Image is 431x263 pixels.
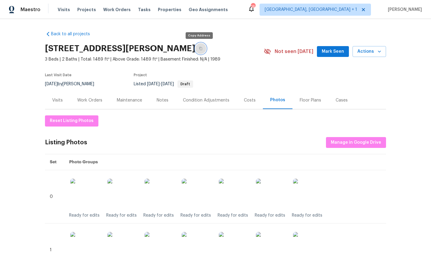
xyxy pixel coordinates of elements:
span: Projects [77,7,96,13]
button: Actions [353,46,386,57]
div: Cases [336,97,348,103]
span: [GEOGRAPHIC_DATA], [GEOGRAPHIC_DATA] + 1 [265,7,357,13]
div: Condition Adjustments [183,97,229,103]
a: Back to all projects [45,31,103,37]
div: Photos [270,97,285,103]
span: Properties [158,7,181,13]
span: Visits [58,7,70,13]
span: Geo Assignments [189,7,228,13]
div: Maintenance [117,97,142,103]
div: Ready for edits [69,212,100,218]
span: Not seen [DATE] [275,49,313,55]
span: Draft [178,82,193,86]
div: Listing Photos [45,139,87,146]
div: Work Orders [77,97,102,103]
span: [DATE] [161,82,174,86]
span: Listed [134,82,193,86]
div: Visits [52,97,63,103]
div: Floor Plans [300,97,321,103]
th: Photo Groups [64,154,386,170]
span: Manage in Google Drive [331,139,381,146]
button: Reset Listing Photos [45,115,98,127]
span: Work Orders [103,7,131,13]
span: [DATE] [45,82,58,86]
div: Notes [157,97,168,103]
span: - [147,82,174,86]
span: [DATE] [147,82,160,86]
span: 3 Beds | 2 Baths | Total: 1489 ft² | Above Grade: 1489 ft² | Basement Finished: N/A | 1989 [45,56,264,62]
span: Actions [357,48,381,55]
span: Mark Seen [322,48,344,55]
h2: [STREET_ADDRESS][PERSON_NAME] [45,45,195,52]
div: Costs [244,97,256,103]
div: Ready for edits [106,212,137,218]
span: Tasks [138,8,151,12]
div: Ready for edits [255,212,285,218]
button: Mark Seen [317,46,349,57]
span: Project [134,73,147,77]
span: Maestro [21,7,40,13]
div: by [PERSON_NAME] [45,80,101,88]
th: Set [45,154,64,170]
button: Manage in Google Drive [326,137,386,148]
span: Reset Listing Photos [50,117,94,125]
span: [PERSON_NAME] [385,7,422,13]
div: 16 [251,4,255,10]
span: Last Visit Date [45,73,72,77]
div: Ready for edits [143,212,174,218]
td: 0 [45,170,64,224]
div: Ready for edits [180,212,211,218]
div: Ready for edits [218,212,248,218]
div: Ready for edits [292,212,322,218]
